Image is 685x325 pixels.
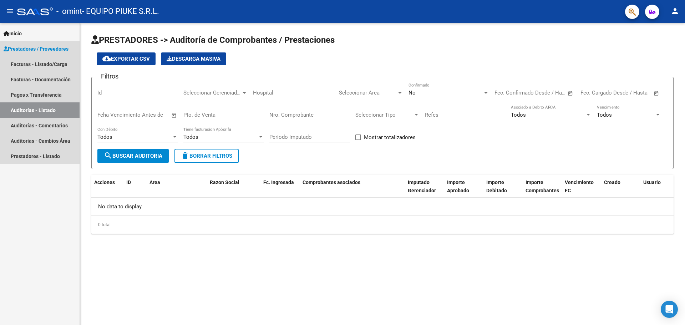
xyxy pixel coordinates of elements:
mat-icon: person [671,7,679,15]
span: Prestadores / Proveedores [4,45,68,53]
span: Usuario [643,179,661,185]
span: ID [126,179,131,185]
span: - EQUIPO PIUKE S.R.L. [82,4,159,19]
button: Borrar Filtros [174,149,239,163]
div: No data to display [91,198,674,215]
div: Open Intercom Messenger [661,301,678,318]
span: Inicio [4,30,22,37]
datatable-header-cell: Acciones [91,175,123,206]
datatable-header-cell: Importe Debitado [483,175,523,206]
datatable-header-cell: Importe Comprobantes [523,175,562,206]
input: Fecha inicio [580,90,609,96]
datatable-header-cell: Area [147,175,197,206]
span: Area [149,179,160,185]
span: Importe Aprobado [447,179,469,193]
span: PRESTADORES -> Auditoría de Comprobantes / Prestaciones [91,35,335,45]
datatable-header-cell: Razon Social [207,175,260,206]
button: Open calendar [567,89,575,97]
span: Buscar Auditoria [104,153,162,159]
span: Mostrar totalizadores [364,133,416,142]
button: Exportar CSV [97,52,156,65]
span: Importe Comprobantes [526,179,559,193]
span: No [409,90,416,96]
span: Fc. Ingresada [263,179,294,185]
span: Borrar Filtros [181,153,232,159]
datatable-header-cell: Vencimiento FC [562,175,601,206]
datatable-header-cell: Creado [601,175,640,206]
button: Open calendar [653,89,661,97]
span: Todos [97,134,112,140]
span: Razon Social [210,179,239,185]
span: Comprobantes asociados [303,179,360,185]
span: Importe Debitado [486,179,507,193]
h3: Filtros [97,71,122,81]
mat-icon: menu [6,7,14,15]
datatable-header-cell: Comprobantes asociados [300,175,405,206]
datatable-header-cell: Importe Aprobado [444,175,483,206]
span: Exportar CSV [102,56,150,62]
span: Seleccionar Area [339,90,397,96]
app-download-masive: Descarga masiva de comprobantes (adjuntos) [161,52,226,65]
span: Seleccionar Tipo [355,112,413,118]
datatable-header-cell: Usuario [640,175,680,206]
span: Todos [597,112,612,118]
mat-icon: cloud_download [102,54,111,63]
button: Descarga Masiva [161,52,226,65]
button: Buscar Auditoria [97,149,169,163]
span: Descarga Masiva [167,56,220,62]
datatable-header-cell: Fc. Ingresada [260,175,300,206]
span: Vencimiento FC [565,179,594,193]
button: Open calendar [170,111,178,120]
datatable-header-cell: ID [123,175,147,206]
datatable-header-cell: Imputado Gerenciador [405,175,444,206]
span: Seleccionar Gerenciador [183,90,241,96]
span: Imputado Gerenciador [408,179,436,193]
span: Creado [604,179,620,185]
span: - omint [56,4,82,19]
span: Todos [511,112,526,118]
span: Acciones [94,179,115,185]
mat-icon: delete [181,151,189,160]
span: Todos [183,134,198,140]
div: 0 total [91,216,674,234]
input: Fecha inicio [494,90,523,96]
mat-icon: search [104,151,112,160]
input: Fecha fin [530,90,564,96]
input: Fecha fin [616,90,650,96]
